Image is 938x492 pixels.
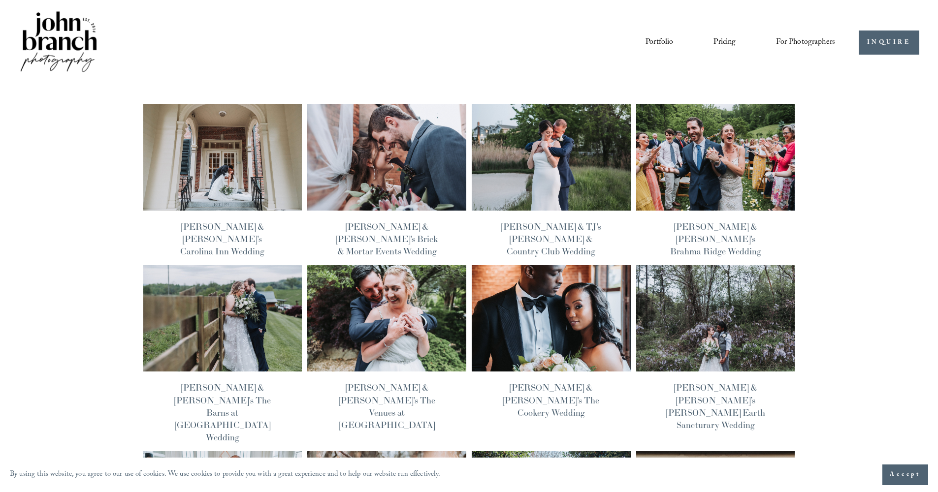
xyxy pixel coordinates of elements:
[670,221,761,257] a: [PERSON_NAME] & [PERSON_NAME]'s Brahma Ridge Wedding
[19,9,98,76] img: John Branch IV Photography
[501,221,601,257] a: [PERSON_NAME] & TJ's [PERSON_NAME] & Country Club Wedding
[471,265,631,372] img: Bianca &amp; Lonzell's The Cookery Wedding
[307,265,467,372] img: Calli &amp; Brandon's The Venues at Langtree Wedding
[180,221,264,257] a: [PERSON_NAME] & [PERSON_NAME]'s Carolina Inn Wedding
[503,382,599,418] a: [PERSON_NAME] & [PERSON_NAME]'s The Cookery Wedding
[859,31,919,55] a: INQUIRE
[174,382,271,443] a: [PERSON_NAME] & [PERSON_NAME]'s The Barns at [GEOGRAPHIC_DATA] Wedding
[776,35,835,50] span: For Photographers
[635,265,796,372] img: Miranda &amp; Jeremy’s Timberlake Earth Sancturary Wedding
[336,221,438,257] a: [PERSON_NAME] & [PERSON_NAME]'s Brick & Mortar Events Wedding
[307,103,467,211] img: Danielle &amp; Cody's Brick &amp; Mortar Events Wedding
[646,34,673,51] a: Portfolio
[142,103,303,211] img: Molly &amp; Matt's Carolina Inn Wedding
[10,468,441,482] p: By using this website, you agree to our use of cookies. We use cookies to provide you with a grea...
[776,34,835,51] a: folder dropdown
[142,265,303,372] img: Mattie &amp; Nick's The Barns at Chip Ridge Wedding
[471,103,631,211] img: Maura &amp; TJ's Lawrence Yatch &amp; Country Club Wedding
[882,464,928,485] button: Accept
[339,382,435,430] a: [PERSON_NAME] & [PERSON_NAME]'s The Venues at [GEOGRAPHIC_DATA]
[666,382,765,430] a: [PERSON_NAME] & [PERSON_NAME]’s [PERSON_NAME] Earth Sancturary Wedding
[713,34,736,51] a: Pricing
[890,470,921,480] span: Accept
[635,103,796,211] img: Brianna &amp; Alex's Brahma Ridge Wedding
